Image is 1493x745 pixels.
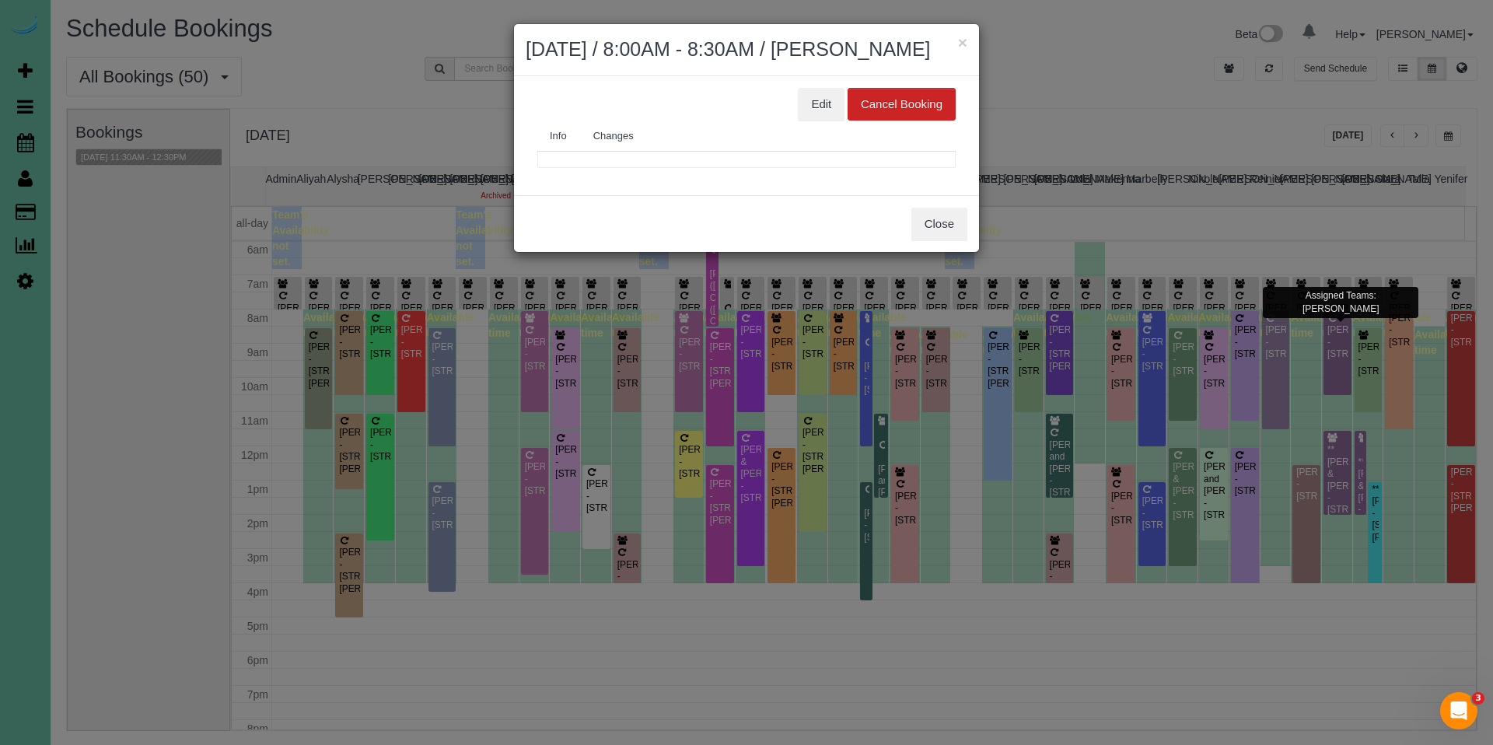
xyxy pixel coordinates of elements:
[526,36,967,64] h2: [DATE] / 8:00AM - 8:30AM / [PERSON_NAME]
[550,130,567,142] span: Info
[958,34,967,51] button: ×
[593,130,634,142] span: Changes
[581,121,646,152] a: Changes
[1472,692,1484,705] span: 3
[1263,287,1418,318] div: Assigned Teams: [PERSON_NAME]
[798,88,844,121] button: Edit
[911,208,967,240] button: Close
[1440,692,1477,729] iframe: Intercom live chat
[848,88,956,121] button: Cancel Booking
[537,121,579,152] a: Info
